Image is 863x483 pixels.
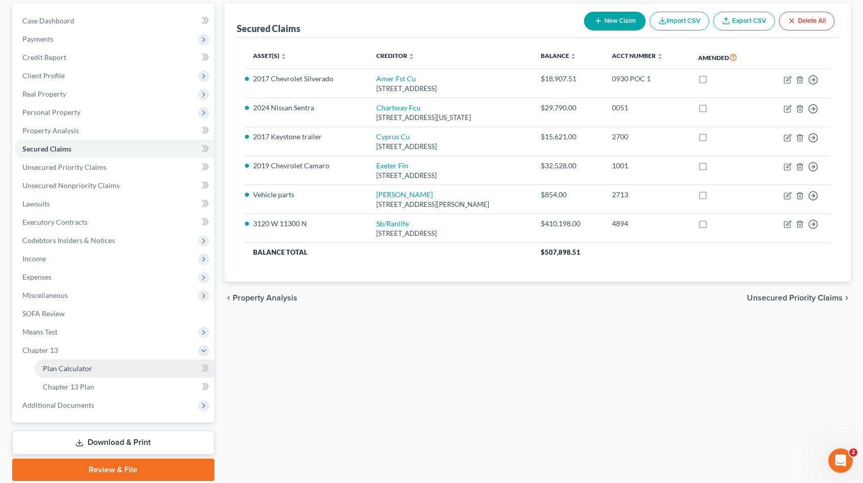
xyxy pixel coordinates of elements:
[541,52,576,59] a: Balance unfold_more
[22,144,71,153] span: Secured Claims
[612,161,681,171] div: 1001
[253,74,360,84] li: 2017 Chevrolet Silverado
[376,132,410,141] a: Cyprus Cu
[43,382,94,391] span: Chapter 13 Plan
[22,181,120,190] span: Unsecured Nonpriority Claims
[376,190,433,199] a: [PERSON_NAME]
[541,74,596,84] div: $18,907.51
[35,359,214,378] a: Plan Calculator
[376,229,525,238] div: [STREET_ADDRESS]
[747,294,851,302] button: Unsecured Priority Claims chevron_right
[14,158,214,176] a: Unsecured Priority Claims
[541,132,596,142] div: $15,621.00
[541,190,596,200] div: $854.00
[12,431,214,455] a: Download & Print
[22,236,115,245] span: Codebtors Insiders & Notices
[22,108,80,116] span: Personal Property
[376,219,409,228] a: Sb/Ranlife
[849,448,857,457] span: 2
[541,103,596,113] div: $29,790.00
[584,12,646,31] button: New Claim
[22,163,106,171] span: Unsecured Priority Claims
[22,291,68,299] span: Miscellaneous
[828,448,853,473] iframe: Intercom live chat
[14,140,214,158] a: Secured Claims
[22,254,46,263] span: Income
[225,294,233,302] i: chevron_left
[376,161,408,170] a: Exeter Fin
[22,71,65,80] span: Client Profile
[612,103,681,113] div: 0051
[14,213,214,231] a: Executory Contracts
[253,103,360,113] li: 2024 Nissan Sentra
[14,12,214,30] a: Case Dashboard
[376,52,414,59] a: Creditor unfold_more
[376,142,525,152] div: [STREET_ADDRESS]
[225,294,297,302] button: chevron_left Property Analysis
[612,132,681,142] div: 2700
[35,378,214,396] a: Chapter 13 Plan
[237,22,300,35] div: Secured Claims
[843,294,851,302] i: chevron_right
[253,190,360,200] li: Vehicle parts
[541,248,580,256] span: $507,898.51
[43,364,92,373] span: Plan Calculator
[245,243,533,261] th: Balance Total
[22,273,51,281] span: Expenses
[14,122,214,140] a: Property Analysis
[22,89,66,98] span: Real Property
[747,294,843,302] span: Unsecured Priority Claims
[22,126,79,135] span: Property Analysis
[253,219,360,229] li: 3120 W 11300 N
[22,199,50,208] span: Lawsuits
[14,176,214,195] a: Unsecured Nonpriority Claims
[690,46,761,69] th: Amended
[376,200,525,209] div: [STREET_ADDRESS][PERSON_NAME]
[376,113,525,123] div: [STREET_ADDRESS][US_STATE]
[22,401,94,409] span: Additional Documents
[376,74,416,83] a: Amer Fst Cu
[713,12,775,31] a: Export CSV
[570,53,576,59] i: unfold_more
[12,459,214,481] a: Review & File
[281,53,287,59] i: unfold_more
[376,171,525,180] div: [STREET_ADDRESS]
[14,48,214,67] a: Credit Report
[22,35,53,43] span: Payments
[612,190,681,200] div: 2713
[612,52,663,59] a: Acct Number unfold_more
[612,74,681,84] div: 0930 POC 1
[233,294,297,302] span: Property Analysis
[22,327,58,336] span: Means Test
[22,218,88,226] span: Executory Contracts
[253,132,360,142] li: 2017 Keystone trailer
[14,305,214,323] a: SOFA Review
[541,161,596,171] div: $32,528.00
[22,16,74,25] span: Case Dashboard
[779,12,834,31] button: Delete All
[612,219,681,229] div: 4894
[22,346,58,354] span: Chapter 13
[376,84,525,94] div: [STREET_ADDRESS]
[650,12,709,31] button: Import CSV
[376,103,421,112] a: Chartway Fcu
[14,195,214,213] a: Lawsuits
[22,53,66,62] span: Credit Report
[253,161,360,171] li: 2019 Chevrolet Camaro
[22,309,65,318] span: SOFA Review
[408,53,414,59] i: unfold_more
[541,219,596,229] div: $410,198.00
[253,52,287,59] a: Asset(s) unfold_more
[657,53,663,59] i: unfold_more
